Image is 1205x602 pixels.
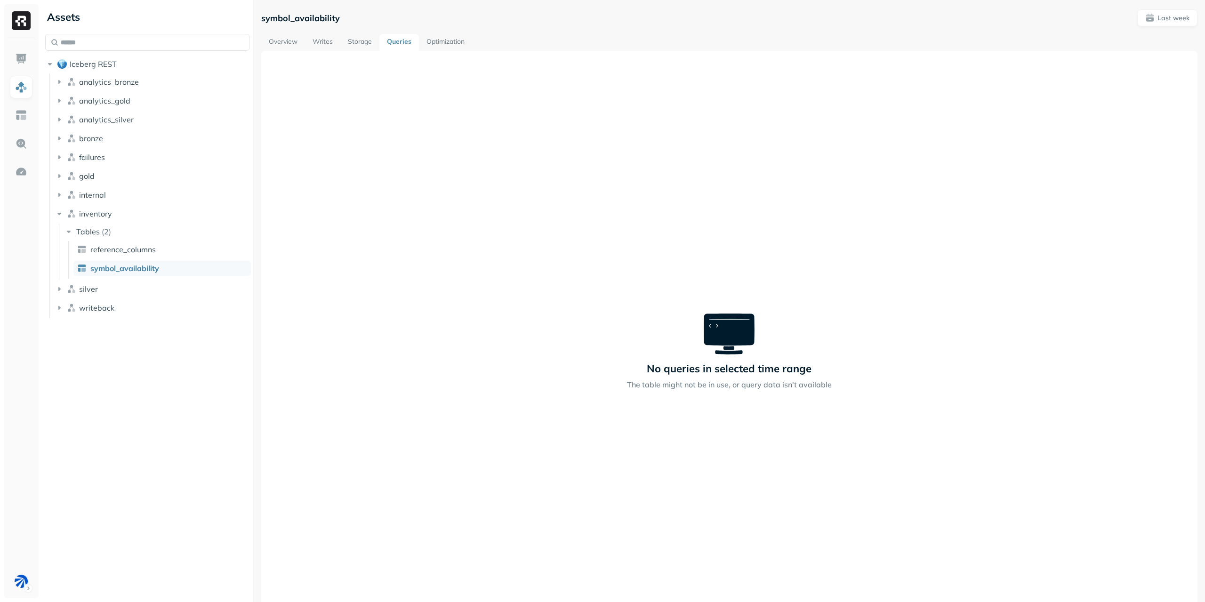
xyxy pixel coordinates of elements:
button: internal [55,187,250,202]
button: Iceberg REST [45,56,249,72]
img: Asset Explorer [15,109,27,121]
span: analytics_silver [79,115,134,124]
span: gold [79,171,95,181]
div: Assets [45,9,249,24]
img: namespace [67,190,76,200]
span: failures [79,153,105,162]
a: Storage [340,34,379,51]
button: Tables(2) [64,224,250,239]
img: namespace [67,77,76,87]
span: symbol_availability [90,264,159,273]
img: table [77,245,87,254]
p: ( 2 ) [102,227,111,236]
button: analytics_silver [55,112,250,127]
button: writeback [55,300,250,315]
button: failures [55,150,250,165]
img: root [57,59,67,69]
img: namespace [67,171,76,181]
a: reference_columns [73,242,251,257]
span: inventory [79,209,112,218]
img: Dashboard [15,53,27,65]
a: Optimization [419,34,472,51]
a: Queries [379,34,419,51]
a: Overview [261,34,305,51]
button: silver [55,281,250,297]
img: namespace [67,153,76,162]
p: No queries in selected time range [647,362,811,375]
button: analytics_gold [55,93,250,108]
button: Last week [1137,9,1197,26]
img: Optimization [15,166,27,178]
img: BAM [15,575,28,588]
a: Writes [305,34,340,51]
img: namespace [67,96,76,105]
img: namespace [67,209,76,218]
span: silver [79,284,98,294]
button: inventory [55,206,250,221]
img: namespace [67,115,76,124]
p: Last week [1157,14,1189,23]
span: analytics_bronze [79,77,139,87]
span: writeback [79,303,114,313]
img: table [77,264,87,273]
img: namespace [67,134,76,143]
button: analytics_bronze [55,74,250,89]
button: gold [55,169,250,184]
span: analytics_gold [79,96,130,105]
a: symbol_availability [73,261,251,276]
p: symbol_availability [261,13,340,24]
span: Tables [76,227,100,236]
img: Assets [15,81,27,93]
p: The table might not be in use, or query data isn't available [627,379,832,390]
img: namespace [67,284,76,294]
img: namespace [67,303,76,313]
img: Query Explorer [15,137,27,150]
span: internal [79,190,106,200]
span: reference_columns [90,245,156,254]
span: bronze [79,134,103,143]
span: Iceberg REST [70,59,117,69]
button: bronze [55,131,250,146]
img: Ryft [12,11,31,30]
